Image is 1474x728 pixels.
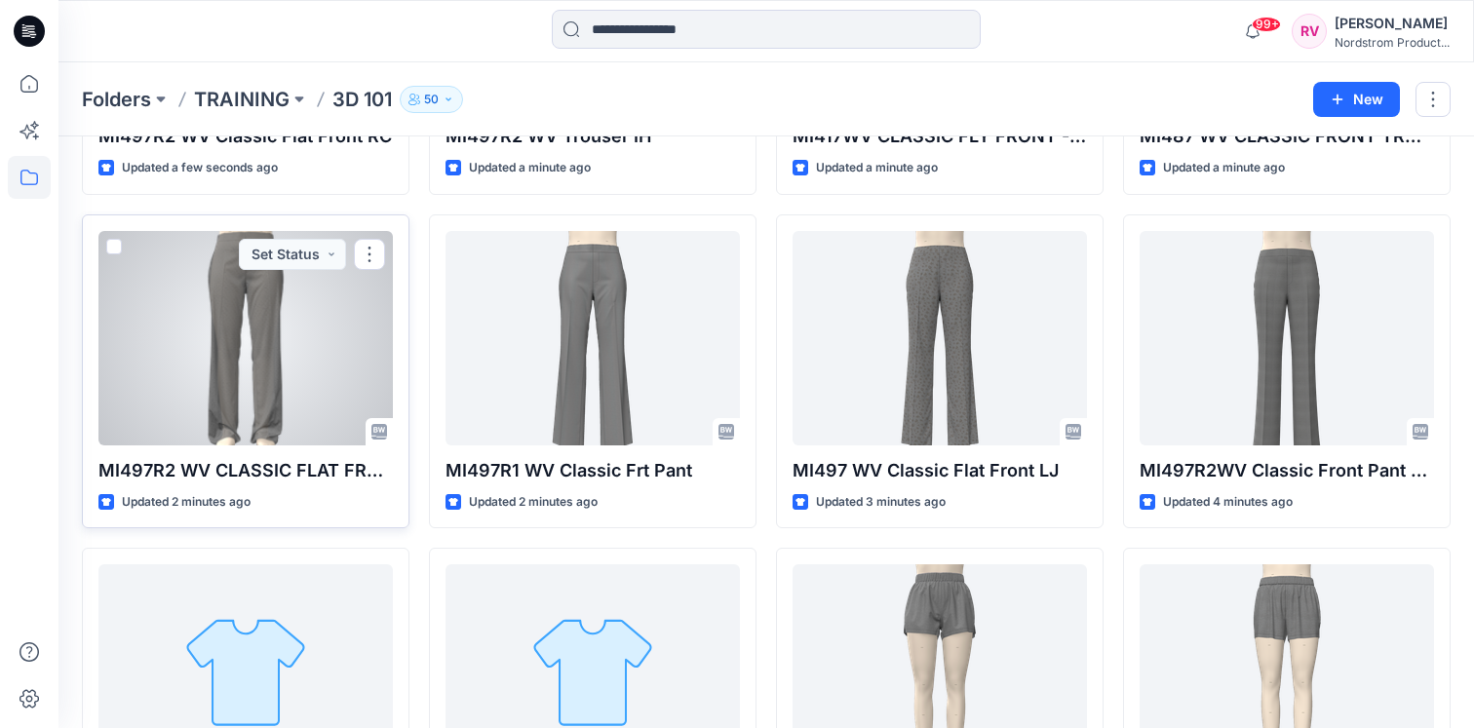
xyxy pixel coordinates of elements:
[469,158,591,178] p: Updated a minute ago
[122,492,251,513] p: Updated 2 minutes ago
[816,492,946,513] p: Updated 3 minutes ago
[1140,231,1434,445] a: MI497R2WV Classic Front Pant CB
[332,86,392,113] p: 3D 101
[1335,35,1450,50] div: Nordstrom Product...
[793,457,1087,484] p: MI497 WV Classic Flat Front LJ
[82,86,151,113] a: Folders
[1313,82,1400,117] button: New
[1292,14,1327,49] div: RV
[793,231,1087,445] a: MI497 WV Classic Flat Front LJ
[400,86,463,113] button: 50
[194,86,290,113] a: TRAINING
[446,231,740,445] a: MI497R1 WV Classic Frt Pant
[98,457,393,484] p: MI497R2 WV CLASSIC FLAT FRONT RV
[98,231,393,445] a: MI497R2 WV CLASSIC FLAT FRONT RV
[424,89,439,110] p: 50
[1163,158,1285,178] p: Updated a minute ago
[1335,12,1450,35] div: [PERSON_NAME]
[469,492,598,513] p: Updated 2 minutes ago
[122,158,278,178] p: Updated a few seconds ago
[1252,17,1281,32] span: 99+
[816,158,938,178] p: Updated a minute ago
[1163,492,1293,513] p: Updated 4 minutes ago
[1140,457,1434,484] p: MI497R2WV Classic Front Pant CB
[446,457,740,484] p: MI497R1 WV Classic Frt Pant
